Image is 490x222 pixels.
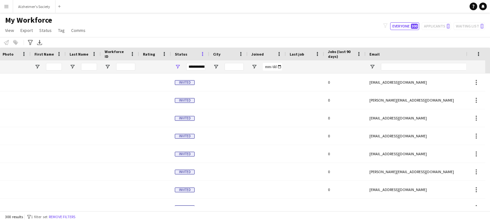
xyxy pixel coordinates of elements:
[175,188,195,192] span: Invited
[263,63,282,71] input: Joined Filter Input
[56,26,67,34] a: Tag
[175,152,195,157] span: Invited
[290,52,304,57] span: Last job
[5,27,14,33] span: View
[18,26,35,34] a: Export
[225,63,244,71] input: City Filter Input
[213,52,220,57] span: City
[213,64,219,70] button: Open Filter Menu
[324,199,366,216] div: 0
[175,64,181,70] button: Open Filter Menu
[324,145,366,163] div: 0
[175,134,195,139] span: Invited
[26,39,34,46] app-action-btn: Advanced filters
[20,27,33,33] span: Export
[251,64,257,70] button: Open Filter Menu
[70,64,75,70] button: Open Filter Menu
[39,27,52,33] span: Status
[81,63,97,71] input: Last Name Filter Input
[175,52,187,57] span: Status
[324,127,366,145] div: 0
[175,98,195,103] span: Invited
[3,26,17,34] a: View
[328,49,354,59] span: Jobs (last 90 days)
[34,52,54,57] span: First Name
[324,91,366,109] div: 0
[5,15,52,25] span: My Workforce
[381,63,489,71] input: Email Filter Input
[116,63,135,71] input: Workforce ID Filter Input
[13,0,56,13] button: Alzheimer's Society
[34,64,40,70] button: Open Filter Menu
[324,109,366,127] div: 0
[70,52,88,57] span: Last Name
[411,24,418,29] span: 300
[105,64,110,70] button: Open Filter Menu
[3,52,13,57] span: Photo
[390,22,419,30] button: Everyone300
[58,27,65,33] span: Tag
[46,63,62,71] input: First Name Filter Input
[175,205,195,210] span: Invited
[324,73,366,91] div: 0
[369,64,375,70] button: Open Filter Menu
[105,49,128,59] span: Workforce ID
[251,52,264,57] span: Joined
[324,181,366,198] div: 0
[69,26,88,34] a: Comms
[48,213,77,220] button: Remove filters
[36,39,43,46] app-action-btn: Export XLSX
[369,52,380,57] span: Email
[324,163,366,180] div: 0
[175,116,195,121] span: Invited
[71,27,85,33] span: Comms
[37,26,54,34] a: Status
[143,52,155,57] span: Rating
[175,80,195,85] span: Invited
[31,214,48,219] span: 1 filter set
[175,170,195,174] span: Invited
